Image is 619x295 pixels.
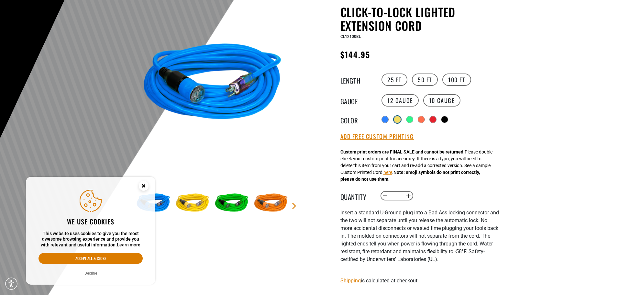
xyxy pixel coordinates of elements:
label: 100 FT [442,74,471,86]
strong: Note: emoji symbols do not print correctly, please do not use them. [340,170,480,182]
div: I [340,209,499,271]
button: here [383,169,392,176]
img: yellow [174,185,211,222]
a: Learn more [117,242,140,247]
strong: Custom print orders are FINAL SALE and cannot be returned. [340,149,465,154]
h2: We use cookies [39,217,143,226]
button: Accept all & close [39,253,143,264]
img: green [213,185,250,222]
a: Next [291,203,297,209]
div: is calculated at checkout. [340,276,499,285]
h1: Click-to-Lock Lighted Extension Cord [340,5,499,32]
label: 10 Gauge [423,94,460,107]
img: blue [135,6,291,163]
legend: Length [340,75,373,84]
button: Add Free Custom Printing [340,133,414,140]
p: This website uses cookies to give you the most awesome browsing experience and provide you with r... [39,231,143,248]
legend: Color [340,115,373,124]
span: $144.95 [340,49,370,60]
label: 25 FT [381,74,407,86]
span: nsert a standard U-Ground plug into a Bad Ass locking connector and the two will not separate unt... [340,210,499,262]
aside: Cookie Consent [26,177,155,285]
div: Please double check your custom print for accuracy. If there is a typo, you will need to delete t... [340,149,492,183]
label: Quantity [340,192,373,200]
span: CL12100BL [340,34,361,39]
img: orange [252,185,290,222]
a: Shipping [340,278,361,284]
button: Decline [83,270,99,277]
label: 50 FT [412,74,438,86]
label: 12 Gauge [381,94,419,107]
legend: Gauge [340,96,373,105]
